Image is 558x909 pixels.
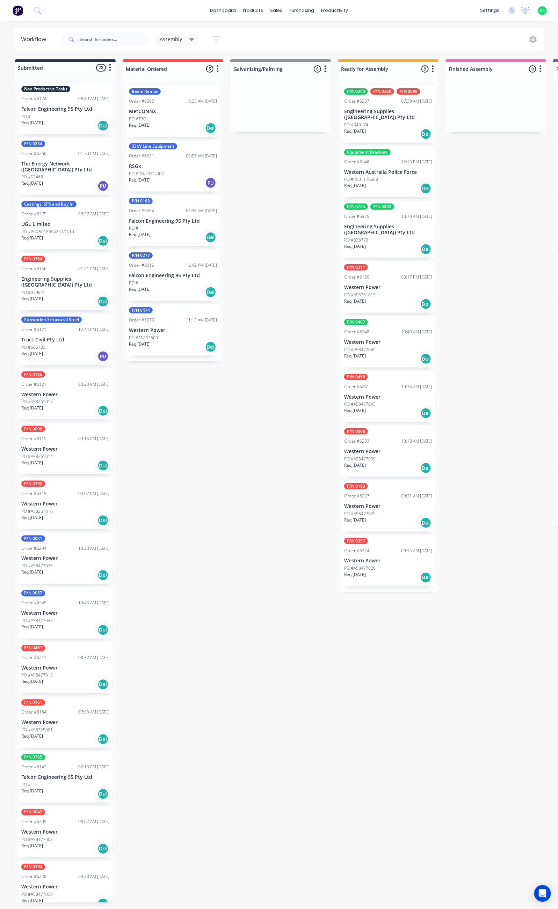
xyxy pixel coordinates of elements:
[21,569,43,576] p: Req. [DATE]
[19,198,112,250] div: Castings, SPS and Buy InOrder #627509:37 AM [DATE]UGL LimitedPO #PO4501869425-VO-10Req.[DATE]Del
[21,381,46,387] div: Order #6121
[344,284,432,290] p: Western Power
[267,5,286,16] div: sales
[21,819,46,825] div: Order #6205
[78,764,109,770] div: 02:13 PM [DATE]
[21,618,53,624] p: PO #A58477047
[344,98,369,104] div: Order #6287
[21,120,43,126] p: Req. [DATE]
[129,262,154,268] div: Order #6015
[344,538,368,544] div: P/N 0357
[21,829,109,835] p: Western Power
[97,351,109,362] div: PU
[21,266,46,272] div: Order #6156
[344,224,432,236] p: Engineering Supplies ([GEOGRAPHIC_DATA]) Pty Ltd
[341,480,435,532] div: P/N 0193Order #622709:21 AM [DATE]Western PowerPO #A58477029Req.[DATE]Del
[205,232,216,243] div: Del
[341,86,435,143] div: P/N 0244P/N 0360P/N 0898Order #628707:39 AM [DATE]Engineering Supplies ([GEOGRAPHIC_DATA]) Pty Lt...
[13,5,23,16] img: Factory
[97,734,109,745] div: Del
[21,86,70,92] div: Non Productive Tasks
[80,32,149,46] input: Search for orders...
[401,438,432,444] div: 10:18 AM [DATE]
[239,5,267,16] div: products
[420,183,432,194] div: Del
[129,171,164,177] p: PO #PO-2781-007
[341,316,435,368] div: P/N 0407Order #624810:49 AM [DATE]Western PowerPO #A58477049Req.[DATE]Del
[344,456,376,462] p: PO #A58477035
[21,788,43,795] p: Req. [DATE]
[186,208,217,214] div: 08:36 AM [DATE]
[420,517,432,529] div: Del
[160,36,182,43] span: Assembly
[19,314,112,365] div: Substation Structural SteelOrder #617112:44 PM [DATE]Tracc Civil Pty LtdPO #505783Req.[DATE]PU
[97,843,109,855] div: Del
[21,563,53,569] p: PO #A58477036
[344,88,368,95] div: P/N 0244
[21,600,46,606] div: Order #6245
[401,329,432,335] div: 10:49 AM [DATE]
[401,159,432,165] div: 12:13 PM [DATE]
[19,423,112,474] div: P/N 0096Order #611903:15 PM [DATE]Western PowerPO #A58261014Req.[DATE]Del
[78,819,109,825] div: 08:02 AM [DATE]
[341,146,435,198] div: Equipment BracketsOrder #614612:13 PM [DATE]Western Australia Police ForcePO #4501176608Req.[DATE...
[19,369,112,420] div: P/N 0186Order #612103:20 PM [DATE]Western PowerPO #A58261016Req.[DATE]Del
[344,558,432,564] p: Western Power
[344,298,366,304] p: Req. [DATE]
[21,453,53,460] p: PO #A58261014
[420,463,432,474] div: Del
[21,754,45,761] div: P/N 0785
[78,600,109,606] div: 10:45 AM [DATE]
[21,611,109,616] p: Western Power
[344,122,368,128] p: PO #340174
[126,86,220,137] div: Beam RampsOrder #629210:25 AM [DATE]MetCONNXPO #TBCReq.[DATE]Del
[21,399,53,405] p: PO #A58261016
[401,98,432,104] div: 07:39 AM [DATE]
[344,149,391,155] div: Equipment Brackets
[19,697,112,748] div: P/N 0161Order #618407:00 AM [DATE]Western PowerPO #A58325001Req.[DATE]Del
[344,462,366,468] p: Req. [DATE]
[21,289,45,296] p: PO #339841
[97,120,109,131] div: Del
[21,371,45,378] div: P/N 0186
[78,545,109,552] div: 10:20 AM [DATE]
[420,128,432,140] div: Del
[129,335,160,341] p: PO #A58536001
[21,501,109,507] p: Western Power
[344,159,369,165] div: Order #6146
[401,548,432,554] div: 09:15 AM [DATE]
[19,478,112,529] div: P/N 0190Order #611503:07 PM [DATE]Western PowerPO #A58261010Req.[DATE]Del
[344,449,432,454] p: Western Power
[129,286,151,293] p: Req. [DATE]
[129,122,151,128] p: Req. [DATE]
[78,150,109,157] div: 01:30 PM [DATE]
[97,515,109,526] div: Del
[78,211,109,217] div: 09:37 AM [DATE]
[129,198,153,204] div: P/N 0188
[21,898,43,904] p: Req. [DATE]
[344,274,369,280] div: Order #6120
[129,225,138,231] p: PO #
[21,96,46,102] div: Order #6174
[21,733,43,740] p: Req. [DATE]
[205,341,216,353] div: Del
[205,177,216,189] div: PU
[97,679,109,690] div: Del
[344,438,369,444] div: Order #6233
[186,98,217,104] div: 10:25 AM [DATE]
[21,201,77,207] div: Castings, SPS and Buy In
[370,204,394,210] div: P/N 0802
[129,88,161,95] div: Beam Ramps
[477,5,503,16] div: settings
[21,344,45,350] p: PO #505783
[344,401,376,407] p: PO #A58477043
[21,515,43,521] p: Req. [DATE]
[129,143,177,149] div: 33kV Line Equipment
[286,5,318,16] div: purchasing
[21,727,53,733] p: PO #A58325001
[78,436,109,442] div: 03:15 PM [DATE]
[21,655,46,661] div: Order #6211
[205,123,216,134] div: Del
[129,218,217,224] p: Falcon Engineering 95 Pty Ltd
[344,329,369,335] div: Order #6248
